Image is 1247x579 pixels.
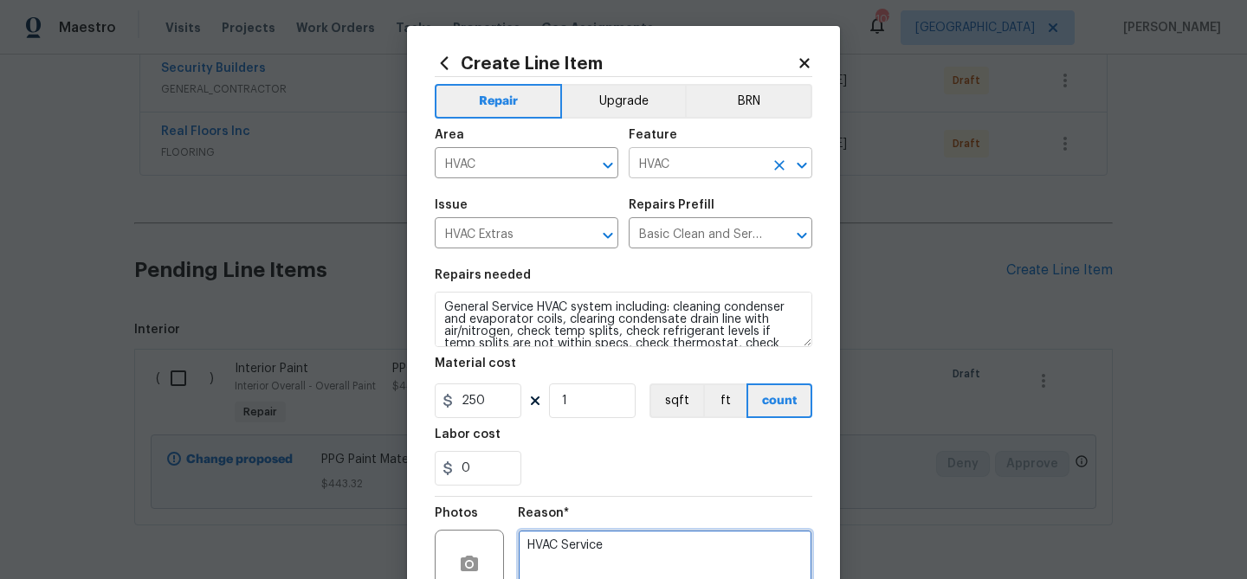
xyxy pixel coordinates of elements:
[435,199,468,211] h5: Issue
[435,507,478,519] h5: Photos
[629,129,677,141] h5: Feature
[518,507,569,519] h5: Reason*
[435,269,531,281] h5: Repairs needed
[596,223,620,248] button: Open
[435,428,501,441] h5: Labor cost
[767,153,791,177] button: Clear
[596,153,620,177] button: Open
[790,153,814,177] button: Open
[649,383,703,418] button: sqft
[435,292,812,347] textarea: General Service HVAC system including: cleaning condenser and evaporator coils, clearing condensa...
[703,383,746,418] button: ft
[435,129,464,141] h5: Area
[562,84,686,119] button: Upgrade
[629,199,714,211] h5: Repairs Prefill
[746,383,812,418] button: count
[435,84,562,119] button: Repair
[685,84,812,119] button: BRN
[435,54,797,73] h2: Create Line Item
[435,357,516,370] h5: Material cost
[790,223,814,248] button: Open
